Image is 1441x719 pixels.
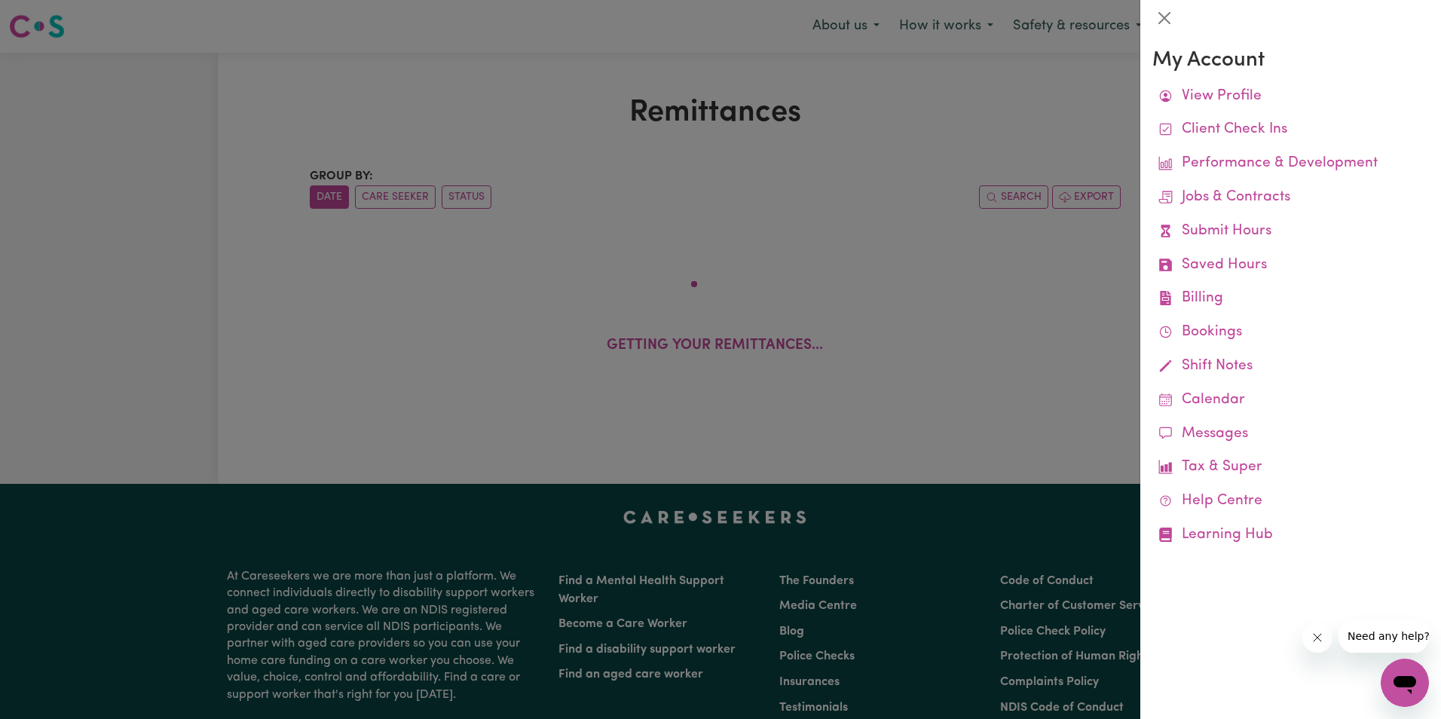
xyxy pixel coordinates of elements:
a: Performance & Development [1152,147,1429,181]
a: Saved Hours [1152,249,1429,283]
a: Calendar [1152,384,1429,418]
a: Client Check Ins [1152,113,1429,147]
span: Need any help? [9,11,91,23]
a: Submit Hours [1152,215,1429,249]
iframe: Close message [1302,623,1332,653]
a: Billing [1152,282,1429,316]
a: View Profile [1152,80,1429,114]
a: Jobs & Contracts [1152,181,1429,215]
iframe: Button to launch messaging window [1381,659,1429,707]
a: Shift Notes [1152,350,1429,384]
a: Messages [1152,418,1429,451]
a: Help Centre [1152,485,1429,519]
iframe: Message from company [1339,620,1429,653]
button: Close [1152,6,1176,30]
a: Tax & Super [1152,451,1429,485]
a: Learning Hub [1152,519,1429,552]
h3: My Account [1152,48,1429,74]
a: Bookings [1152,316,1429,350]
